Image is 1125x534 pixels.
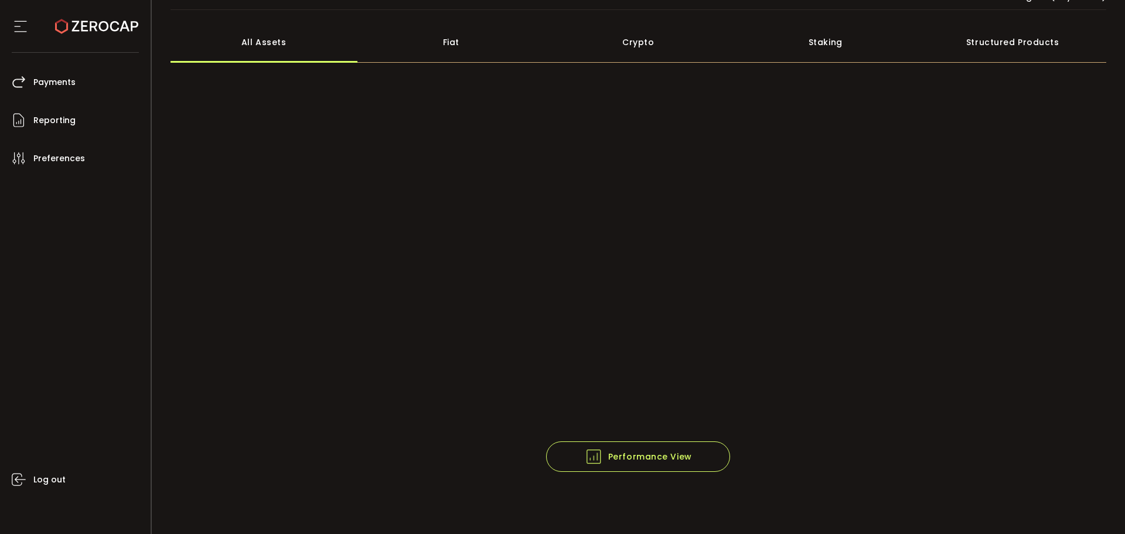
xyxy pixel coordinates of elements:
iframe: Chat Widget [1066,478,1125,534]
div: Staking [732,22,919,63]
button: Performance View [546,441,730,472]
div: Crypto [545,22,732,63]
span: Payments [33,74,76,91]
span: Performance View [585,448,692,465]
div: Structured Products [919,22,1107,63]
span: Preferences [33,150,85,167]
div: All Assets [171,22,358,63]
div: Fiat [357,22,545,63]
span: Log out [33,471,66,488]
span: Reporting [33,112,76,129]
